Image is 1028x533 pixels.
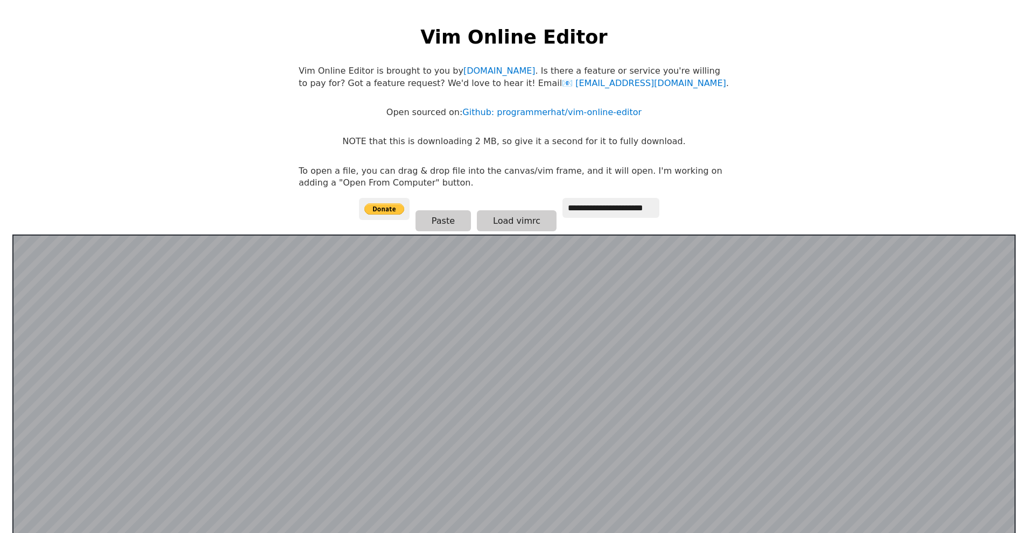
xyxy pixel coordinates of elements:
[416,210,471,231] button: Paste
[562,78,726,88] a: [EMAIL_ADDRESS][DOMAIN_NAME]
[463,66,536,76] a: [DOMAIN_NAME]
[299,165,729,189] p: To open a file, you can drag & drop file into the canvas/vim frame, and it will open. I'm working...
[342,136,685,147] p: NOTE that this is downloading 2 MB, so give it a second for it to fully download.
[386,106,642,118] p: Open sourced on:
[299,65,729,89] p: Vim Online Editor is brought to you by . Is there a feature or service you're willing to pay for?...
[420,24,607,50] h1: Vim Online Editor
[462,107,642,117] a: Github: programmerhat/vim-online-editor
[477,210,557,231] button: Load vimrc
